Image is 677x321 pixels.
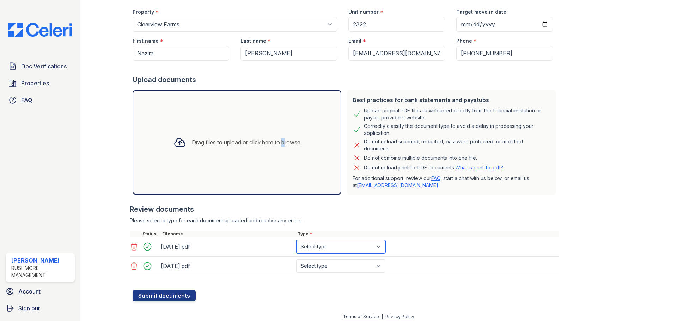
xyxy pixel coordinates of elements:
[456,37,472,44] label: Phone
[6,59,75,73] a: Doc Verifications
[364,138,550,152] div: Do not upload scanned, redacted, password protected, or modified documents.
[161,260,293,272] div: [DATE].pdf
[357,182,438,188] a: [EMAIL_ADDRESS][DOMAIN_NAME]
[133,8,154,16] label: Property
[3,284,78,298] a: Account
[364,123,550,137] div: Correctly classify the document type to avoid a delay in processing your application.
[141,231,161,237] div: Status
[21,79,49,87] span: Properties
[3,23,78,37] img: CE_Logo_Blue-a8612792a0a2168367f1c8372b55b34899dd931a85d93a1a3d3e32e68fde9ad4.png
[343,314,379,319] a: Terms of Service
[133,37,159,44] label: First name
[353,175,550,189] p: For additional support, review our , start a chat with us below, or email us at
[348,8,379,16] label: Unit number
[130,217,559,224] div: Please select a type for each document uploaded and resolve any errors.
[364,164,503,171] p: Do not upload print-to-PDF documents.
[382,314,383,319] div: |
[431,175,440,181] a: FAQ
[161,231,296,237] div: Filename
[161,241,293,252] div: [DATE].pdf
[3,301,78,315] a: Sign out
[6,76,75,90] a: Properties
[240,37,266,44] label: Last name
[296,231,559,237] div: Type
[456,8,506,16] label: Target move in date
[18,304,40,313] span: Sign out
[348,37,361,44] label: Email
[21,96,32,104] span: FAQ
[11,265,72,279] div: Rushmore Management
[11,256,72,265] div: [PERSON_NAME]
[364,107,550,121] div: Upload original PDF files downloaded directly from the financial institution or payroll provider’...
[353,96,550,104] div: Best practices for bank statements and paystubs
[130,204,559,214] div: Review documents
[455,165,503,171] a: What is print-to-pdf?
[133,75,559,85] div: Upload documents
[18,287,41,296] span: Account
[6,93,75,107] a: FAQ
[192,138,300,147] div: Drag files to upload or click here to browse
[133,290,196,301] button: Submit documents
[364,154,477,162] div: Do not combine multiple documents into one file.
[385,314,414,319] a: Privacy Policy
[21,62,67,70] span: Doc Verifications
